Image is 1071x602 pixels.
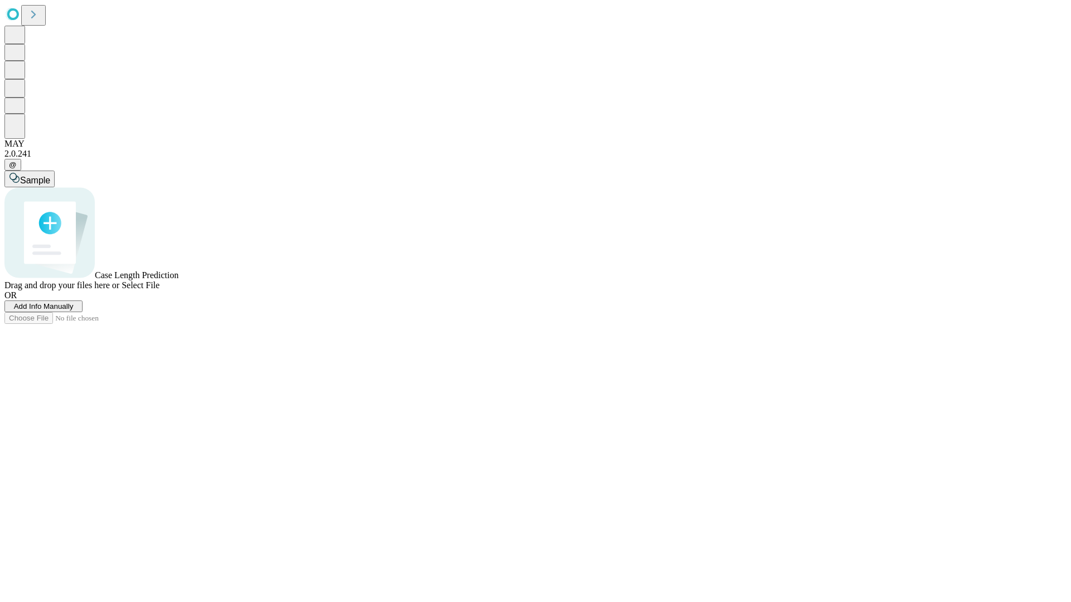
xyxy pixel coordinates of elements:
span: Case Length Prediction [95,270,178,280]
span: Select File [122,280,160,290]
span: Drag and drop your files here or [4,280,119,290]
div: 2.0.241 [4,149,1067,159]
span: @ [9,161,17,169]
span: OR [4,290,17,300]
div: MAY [4,139,1067,149]
span: Sample [20,176,50,185]
button: Add Info Manually [4,300,83,312]
button: @ [4,159,21,171]
span: Add Info Manually [14,302,74,310]
button: Sample [4,171,55,187]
